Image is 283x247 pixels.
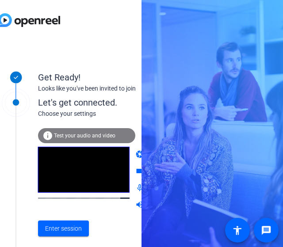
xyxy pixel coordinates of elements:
[38,109,233,118] div: Choose your settings
[135,200,146,211] mat-icon: volume_up
[45,224,82,233] span: Enter session
[135,167,146,177] mat-icon: videocam
[38,84,215,93] div: Looks like you've been invited to join
[261,225,272,236] mat-icon: message
[135,150,146,160] mat-icon: camera
[42,130,53,141] mat-icon: info
[232,225,243,236] mat-icon: accessibility
[135,183,146,194] mat-icon: mic_none
[54,133,115,139] span: Test your audio and video
[38,71,215,84] div: Get Ready!
[38,96,233,109] div: Let's get connected.
[38,220,89,236] button: Enter session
